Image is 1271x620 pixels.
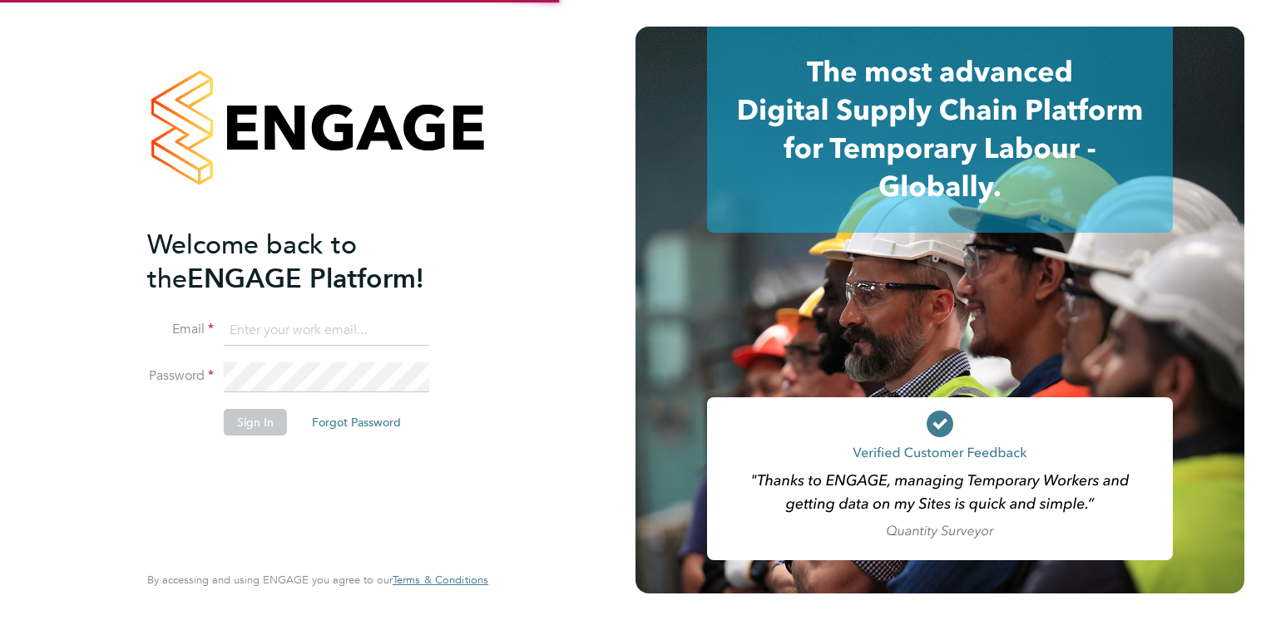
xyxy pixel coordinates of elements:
input: Enter your work email... [224,316,429,346]
h2: ENGAGE Platform! [147,228,472,296]
button: Forgot Password [299,409,414,435]
label: Email [147,321,214,338]
span: Terms & Conditions [393,573,488,587]
label: Password [147,367,214,385]
span: By accessing and using ENGAGE you agree to our [147,573,488,587]
a: Terms & Conditions [393,573,488,587]
button: Sign In [224,409,287,435]
span: Welcome back to the [147,229,357,295]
